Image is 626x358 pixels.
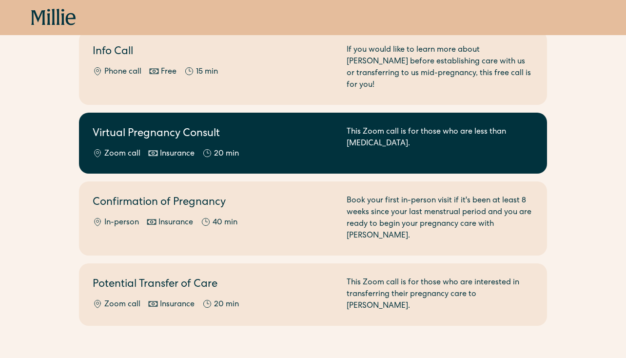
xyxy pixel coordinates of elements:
[214,148,239,160] div: 20 min
[93,277,335,293] h2: Potential Transfer of Care
[158,217,193,229] div: Insurance
[104,217,139,229] div: In-person
[347,277,533,312] div: This Zoom call is for those who are interested in transferring their pregnancy care to [PERSON_NA...
[79,181,547,256] a: Confirmation of PregnancyIn-personInsurance40 minBook your first in-person visit if it's been at ...
[79,263,547,326] a: Potential Transfer of CareZoom callInsurance20 minThis Zoom call is for those who are interested ...
[214,299,239,311] div: 20 min
[93,195,335,211] h2: Confirmation of Pregnancy
[79,113,547,174] a: Virtual Pregnancy ConsultZoom callInsurance20 minThis Zoom call is for those who are less than [M...
[79,31,547,105] a: Info CallPhone callFree15 minIf you would like to learn more about [PERSON_NAME] before establish...
[196,66,218,78] div: 15 min
[160,299,195,311] div: Insurance
[160,148,195,160] div: Insurance
[104,148,140,160] div: Zoom call
[347,44,533,91] div: If you would like to learn more about [PERSON_NAME] before establishing care with us or transferr...
[161,66,176,78] div: Free
[213,217,237,229] div: 40 min
[104,299,140,311] div: Zoom call
[347,126,533,160] div: This Zoom call is for those who are less than [MEDICAL_DATA].
[93,126,335,142] h2: Virtual Pregnancy Consult
[93,44,335,60] h2: Info Call
[347,195,533,242] div: Book your first in-person visit if it's been at least 8 weeks since your last menstrual period an...
[104,66,141,78] div: Phone call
